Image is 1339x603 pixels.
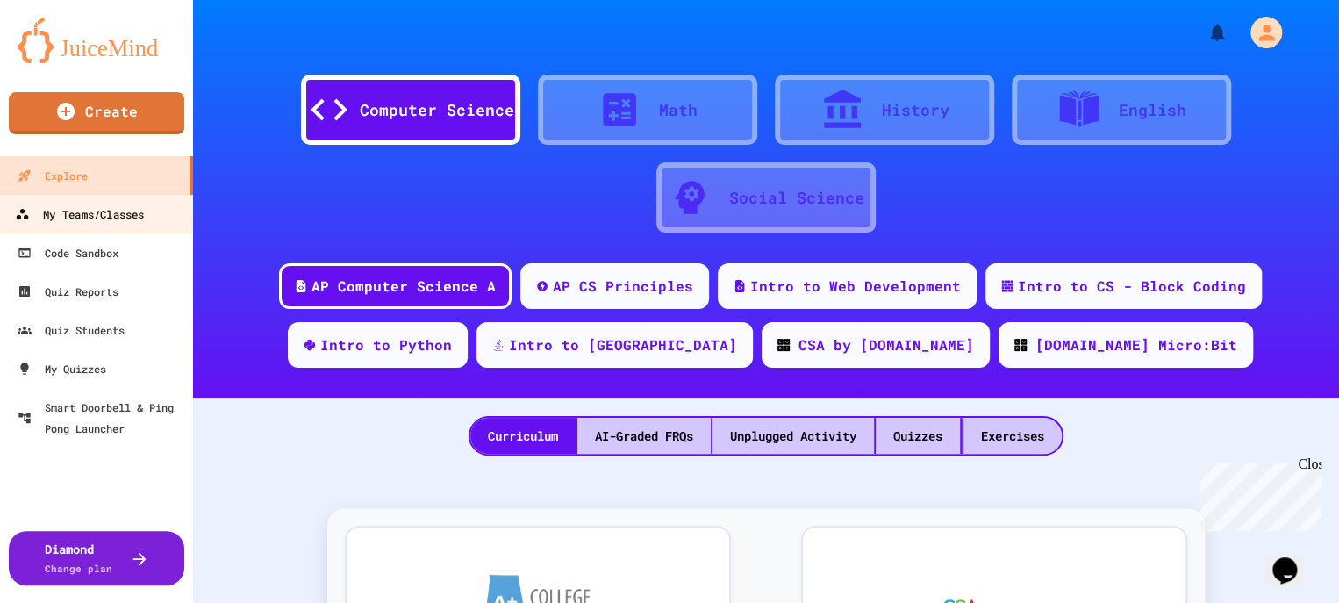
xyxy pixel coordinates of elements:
div: My Quizzes [18,358,106,379]
div: Smart Doorbell & Ping Pong Launcher [18,397,186,439]
div: Intro to [GEOGRAPHIC_DATA] [509,334,737,355]
div: English [1119,98,1186,122]
div: Exercises [963,418,1062,454]
div: Quizzes [876,418,960,454]
span: Change plan [45,562,112,575]
div: CSA by [DOMAIN_NAME] [798,334,974,355]
div: My Account [1232,12,1286,53]
iframe: chat widget [1193,456,1321,531]
div: Code Sandbox [18,242,118,263]
div: Curriculum [470,418,576,454]
div: Math [659,98,698,122]
div: Diamond [45,540,112,577]
div: My Teams/Classes [15,204,144,226]
div: Explore [18,165,88,186]
div: Social Science [729,186,864,210]
div: History [882,98,949,122]
a: Create [9,92,184,134]
div: AP CS Principles [553,276,693,297]
img: CODE_logo_RGB.png [1014,339,1027,351]
div: AI-Graded FRQs [577,418,711,454]
div: Unplugged Activity [712,418,874,454]
div: Chat with us now!Close [7,7,121,111]
div: [DOMAIN_NAME] Micro:Bit [1035,334,1237,355]
div: Quiz Students [18,319,125,341]
div: Intro to Python [320,334,452,355]
iframe: chat widget [1265,533,1321,585]
div: Quiz Reports [18,281,118,302]
div: My Notifications [1174,18,1232,47]
div: Intro to CS - Block Coding [1018,276,1246,297]
div: Computer Science [360,98,514,122]
button: DiamondChange plan [9,531,184,585]
img: CODE_logo_RGB.png [777,339,790,351]
div: AP Computer Science A [311,276,496,297]
img: logo-orange.svg [18,18,175,63]
div: Intro to Web Development [750,276,961,297]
